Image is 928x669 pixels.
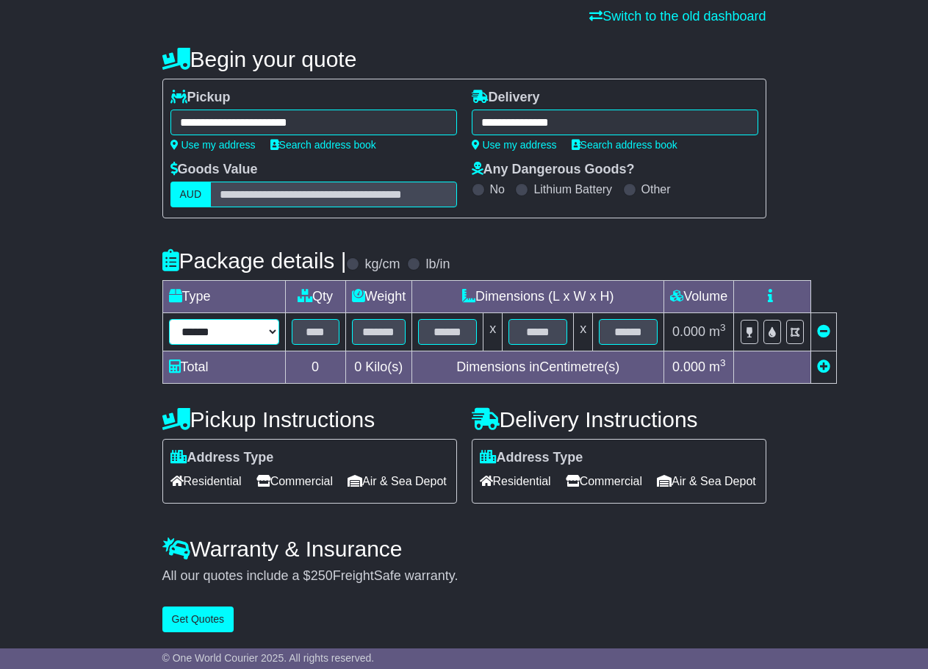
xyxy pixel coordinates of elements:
[664,281,734,313] td: Volume
[490,182,505,196] label: No
[364,257,400,273] label: kg/cm
[817,359,830,374] a: Add new item
[657,470,756,493] span: Air & Sea Depot
[162,568,766,584] div: All our quotes include a $ FreightSafe warranty.
[472,139,557,151] a: Use my address
[170,182,212,207] label: AUD
[348,470,447,493] span: Air & Sea Depot
[672,359,705,374] span: 0.000
[483,313,503,351] td: x
[709,324,726,339] span: m
[170,139,256,151] a: Use my address
[354,359,362,374] span: 0
[817,324,830,339] a: Remove this item
[566,470,642,493] span: Commercial
[589,9,766,24] a: Switch to the old dashboard
[572,139,677,151] a: Search address book
[162,607,234,632] button: Get Quotes
[345,351,412,384] td: Kilo(s)
[709,359,726,374] span: m
[480,470,551,493] span: Residential
[170,162,258,178] label: Goods Value
[574,313,593,351] td: x
[345,281,412,313] td: Weight
[472,407,766,432] h4: Delivery Instructions
[162,351,285,384] td: Total
[162,407,457,432] h4: Pickup Instructions
[472,90,540,106] label: Delivery
[412,351,664,384] td: Dimensions in Centimetre(s)
[170,470,242,493] span: Residential
[270,139,376,151] a: Search address book
[285,281,345,313] td: Qty
[170,90,231,106] label: Pickup
[162,652,375,664] span: © One World Courier 2025. All rights reserved.
[170,450,274,466] label: Address Type
[162,248,347,273] h4: Package details |
[162,537,766,561] h4: Warranty & Insurance
[162,281,285,313] td: Type
[641,182,671,196] label: Other
[285,351,345,384] td: 0
[425,257,450,273] label: lb/in
[162,47,766,71] h4: Begin your quote
[311,568,333,583] span: 250
[533,182,612,196] label: Lithium Battery
[672,324,705,339] span: 0.000
[412,281,664,313] td: Dimensions (L x W x H)
[480,450,583,466] label: Address Type
[720,357,726,368] sup: 3
[472,162,635,178] label: Any Dangerous Goods?
[720,322,726,333] sup: 3
[256,470,333,493] span: Commercial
